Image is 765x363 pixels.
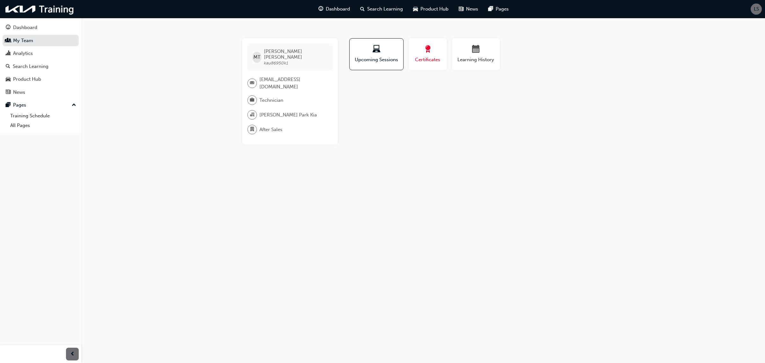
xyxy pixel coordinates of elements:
[3,35,79,47] a: My Team
[408,3,454,16] a: car-iconProduct Hub
[6,64,10,70] span: search-icon
[452,38,500,70] button: Learning History
[3,61,79,72] a: Search Learning
[751,4,762,15] button: LS
[457,56,495,63] span: Learning History
[496,5,509,13] span: Pages
[264,48,327,60] span: [PERSON_NAME] [PERSON_NAME]
[466,5,478,13] span: News
[6,25,11,31] span: guage-icon
[488,5,493,13] span: pages-icon
[413,5,418,13] span: car-icon
[472,45,480,54] span: calendar-icon
[6,77,11,82] span: car-icon
[367,5,403,13] span: Search Learning
[3,20,79,99] button: DashboardMy TeamAnalyticsSearch LearningProduct HubNews
[424,45,432,54] span: award-icon
[3,73,79,85] a: Product Hub
[70,350,75,358] span: prev-icon
[354,56,398,63] span: Upcoming Sessions
[3,48,79,59] a: Analytics
[318,5,323,13] span: guage-icon
[250,96,254,104] span: briefcase-icon
[754,5,759,13] span: LS
[326,5,350,13] span: Dashboard
[483,3,514,16] a: pages-iconPages
[355,3,408,16] a: search-iconSearch Learning
[6,51,11,56] span: chart-icon
[250,125,254,134] span: department-icon
[349,38,404,70] button: Upcoming Sessions
[454,3,483,16] a: news-iconNews
[459,5,463,13] span: news-icon
[373,45,380,54] span: laptop-icon
[259,111,317,119] span: [PERSON_NAME] Park Kia
[409,38,447,70] button: Certificates
[259,97,283,104] span: Technician
[13,76,41,83] div: Product Hub
[13,24,37,31] div: Dashboard
[6,102,11,108] span: pages-icon
[3,99,79,111] button: Pages
[264,60,288,66] span: kau86950k1
[250,79,254,87] span: email-icon
[413,56,442,63] span: Certificates
[259,76,328,90] span: [EMAIL_ADDRESS][DOMAIN_NAME]
[72,101,76,109] span: up-icon
[259,126,282,133] span: After Sales
[360,5,365,13] span: search-icon
[253,54,260,61] span: MT
[250,111,254,119] span: organisation-icon
[420,5,448,13] span: Product Hub
[13,50,33,57] div: Analytics
[8,111,79,121] a: Training Schedule
[6,90,11,95] span: news-icon
[3,86,79,98] a: News
[13,63,48,70] div: Search Learning
[13,101,26,109] div: Pages
[3,3,76,16] img: kia-training
[13,89,25,96] div: News
[3,22,79,33] a: Dashboard
[8,121,79,130] a: All Pages
[313,3,355,16] a: guage-iconDashboard
[6,38,11,44] span: people-icon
